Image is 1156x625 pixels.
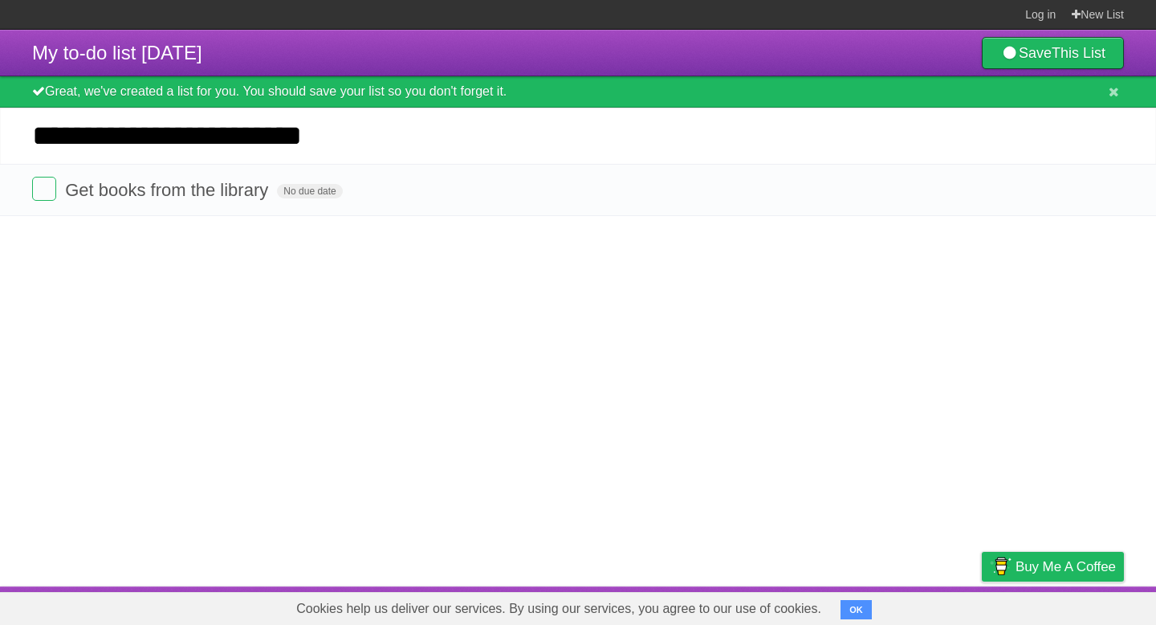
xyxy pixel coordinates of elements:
[768,590,802,621] a: About
[841,600,872,619] button: OK
[982,37,1124,69] a: SaveThis List
[32,42,202,63] span: My to-do list [DATE]
[1052,45,1105,61] b: This List
[961,590,1003,621] a: Privacy
[990,553,1011,580] img: Buy me a coffee
[1023,590,1124,621] a: Suggest a feature
[65,180,272,200] span: Get books from the library
[277,184,342,198] span: No due date
[280,593,837,625] span: Cookies help us deliver our services. By using our services, you agree to our use of cookies.
[982,552,1124,582] a: Buy me a coffee
[32,177,56,201] label: Done
[906,590,942,621] a: Terms
[821,590,886,621] a: Developers
[1016,553,1116,581] span: Buy me a coffee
